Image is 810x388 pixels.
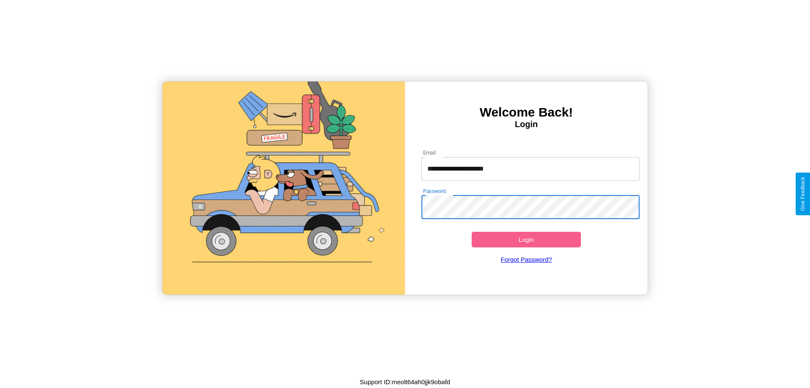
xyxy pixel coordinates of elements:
[360,376,450,388] p: Support ID: meolt64ah0jjk9obafd
[417,247,636,271] a: Forgot Password?
[162,81,405,295] img: gif
[405,105,648,119] h3: Welcome Back!
[800,177,806,211] div: Give Feedback
[405,119,648,129] h4: Login
[472,232,581,247] button: Login
[423,187,445,195] label: Password
[423,149,436,156] label: Email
